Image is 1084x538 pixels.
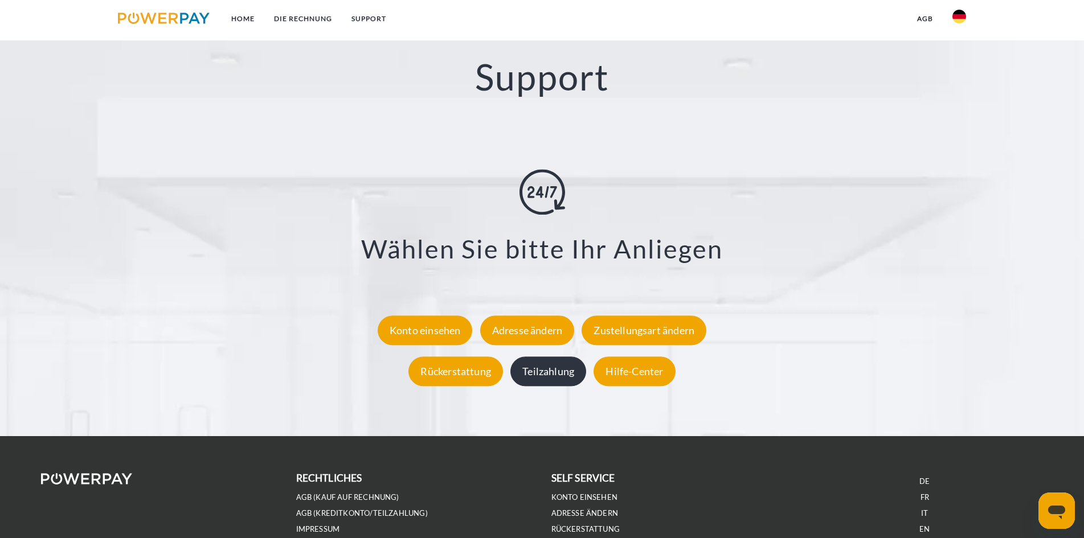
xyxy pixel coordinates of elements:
a: Rückerstattung [551,524,620,534]
a: IMPRESSUM [296,524,340,534]
a: AGB (Kreditkonto/Teilzahlung) [296,508,428,518]
a: Adresse ändern [551,508,619,518]
div: Adresse ändern [480,316,575,346]
img: logo-powerpay.svg [118,13,210,24]
a: SUPPORT [342,9,396,29]
a: DE [919,477,930,486]
div: Rückerstattung [408,357,503,387]
iframe: Schaltfläche zum Öffnen des Messaging-Fensters [1038,492,1075,529]
h2: Support [54,55,1030,100]
a: Hilfe-Center [591,365,678,378]
div: Zustellungsart ändern [582,316,706,346]
img: de [952,10,966,23]
a: Konto einsehen [375,325,476,337]
b: self service [551,472,615,484]
div: Teilzahlung [510,357,586,387]
a: EN [919,524,930,534]
a: IT [921,508,928,518]
a: Adresse ändern [477,325,578,337]
a: Home [222,9,264,29]
h3: Wählen Sie bitte Ihr Anliegen [68,233,1016,265]
a: Konto einsehen [551,492,618,502]
div: Hilfe-Center [594,357,675,387]
img: online-shopping.svg [519,169,565,215]
b: rechtliches [296,472,362,484]
a: FR [921,492,929,502]
a: DIE RECHNUNG [264,9,342,29]
a: Teilzahlung [508,365,589,378]
a: Zustellungsart ändern [579,325,709,337]
a: agb [907,9,943,29]
a: AGB (Kauf auf Rechnung) [296,492,399,502]
div: Konto einsehen [378,316,473,346]
img: logo-powerpay-white.svg [41,473,133,484]
a: Rückerstattung [406,365,506,378]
